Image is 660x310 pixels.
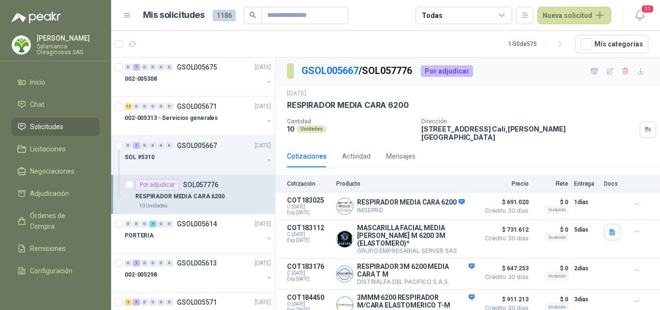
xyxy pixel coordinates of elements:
div: 5 [133,299,140,306]
h1: Mis solicitudes [143,8,205,22]
div: 0 [166,64,173,71]
span: search [249,12,256,18]
p: 002-005313 - Servicios generales [125,114,218,123]
p: COT183025 [287,196,330,204]
p: SOL057776 [183,181,218,188]
a: GSOL005667 [301,65,359,76]
div: Cotizaciones [287,151,327,162]
div: Por adjudicar [421,65,473,77]
p: [PERSON_NAME] [37,35,100,42]
div: 0 [158,260,165,266]
p: Cantidad [287,118,414,125]
img: Logo peakr [12,12,61,23]
a: Adjudicación [12,184,100,203]
p: COT183176 [287,263,330,270]
div: 0 [149,260,157,266]
img: Company Logo [337,231,353,247]
p: Cotización [287,180,330,187]
a: Órdenes de Compra [12,207,100,236]
div: 0 [166,260,173,266]
div: 0 [125,64,132,71]
div: 0 [141,103,148,110]
div: 1 - 50 de 575 [508,36,568,52]
p: IMSEPRO [357,207,465,214]
p: [DATE] [255,298,271,307]
p: GSOL005571 [177,299,217,306]
span: Negociaciones [30,166,74,177]
div: Mensajes [386,151,416,162]
span: Remisiones [30,243,66,254]
div: 7 [133,64,140,71]
a: 0 1 0 0 0 0 GSOL005613[DATE] 002-005298 [125,257,273,288]
a: Configuración [12,262,100,280]
span: 21 [641,4,654,14]
p: 5 días [574,224,598,236]
div: 13 [125,103,132,110]
div: 0 [166,221,173,227]
span: Inicio [30,77,45,88]
button: 21 [631,7,648,24]
p: [DATE] [255,141,271,150]
div: Incluido [545,234,568,241]
div: 0 [149,142,157,149]
p: 3MMM 6200 RESPIRADOR M/CARA ELASTOMERICO T-M [357,294,474,309]
button: Nueva solicitud [537,7,611,24]
button: Mís categorías [575,35,648,53]
div: Por adjudicar [135,179,179,191]
p: [DATE] [255,220,271,229]
span: $ 691.020 [480,196,529,208]
p: COT184450 [287,294,330,301]
span: Licitaciones [30,144,66,154]
div: 0 [141,299,148,306]
span: $ 731.612 [480,224,529,236]
p: COT183112 [287,224,330,232]
div: 0 [158,103,165,110]
span: Solicitudes [30,121,63,132]
a: 0 0 0 4 0 0 GSOL005614[DATE] PORTERIA [125,218,273,249]
div: 0 [125,260,132,266]
div: 0 [133,221,140,227]
p: 002-005298 [125,270,157,280]
span: Exp: [DATE] [287,210,330,216]
div: 10 Unidades [135,202,172,210]
p: Producto [336,180,474,187]
div: 0 [166,103,173,110]
p: GSOL005613 [177,260,217,266]
span: Chat [30,99,44,110]
div: 0 [166,142,173,149]
p: RESPIRADOR 3M 6200 MEDIA CARA T M [357,263,474,278]
p: Flete [534,180,568,187]
span: $ 911.213 [480,294,529,305]
p: SOL #5310 [125,153,155,162]
div: 0 [141,64,148,71]
div: 0 [133,103,140,110]
a: Remisiones [12,239,100,258]
p: Entrega [574,180,598,187]
span: C: [DATE] [287,232,330,237]
p: [STREET_ADDRESS] Cali , [PERSON_NAME][GEOGRAPHIC_DATA] [421,125,636,141]
span: Crédito 30 días [480,274,529,280]
p: Precio [480,180,529,187]
span: C: [DATE] [287,204,330,210]
p: Salamanca Oleaginosas SAS [37,44,100,55]
p: GSOL005614 [177,221,217,227]
span: 1186 [213,10,236,21]
p: $ 0 [534,224,568,236]
p: / SOL057776 [301,63,413,78]
span: $ 647.253 [480,263,529,274]
p: 1 días [574,196,598,208]
span: Configuración [30,266,72,276]
p: [DATE] [255,63,271,72]
div: 0 [166,299,173,306]
p: 2 días [574,263,598,274]
div: 1 [133,260,140,266]
a: Negociaciones [12,162,100,180]
div: 0 [149,299,157,306]
a: Por adjudicarSOL057776RESPIRADOR MEDIA CARA 620010 Unidades [111,175,275,214]
p: GSOL005667 [177,142,217,149]
p: MASCARILLA FACIAL MEDIA [PERSON_NAME] M 6200 3M (ELASTOMERO)* [357,224,474,247]
p: GSOL005675 [177,64,217,71]
p: Dirección [421,118,636,125]
img: Company Logo [12,36,30,54]
span: Exp: [DATE] [287,237,330,243]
